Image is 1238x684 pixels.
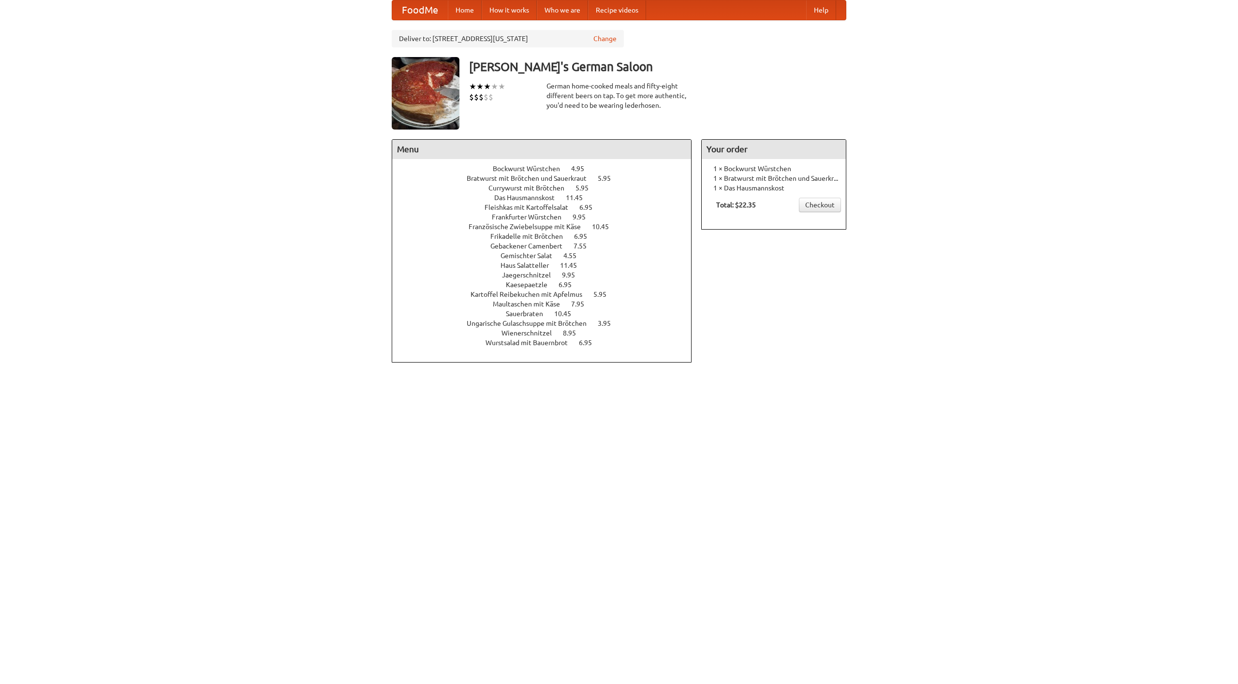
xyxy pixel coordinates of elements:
span: 7.95 [571,300,594,308]
a: Kartoffel Reibekuchen mit Apfelmus 5.95 [471,291,624,298]
span: 5.95 [598,175,620,182]
span: Bockwurst Würstchen [493,165,570,173]
span: Kartoffel Reibekuchen mit Apfelmus [471,291,592,298]
span: Sauerbraten [506,310,553,318]
span: 6.95 [574,233,597,240]
a: Who we are [537,0,588,20]
span: Gebackener Camenbert [490,242,572,250]
span: Haus Salatteller [501,262,559,269]
span: 8.95 [563,329,586,337]
li: $ [488,92,493,102]
li: $ [479,92,484,102]
span: 5.95 [575,184,598,192]
li: ★ [469,81,476,92]
li: ★ [491,81,498,92]
span: 3.95 [598,320,620,327]
a: Wurstsalad mit Bauernbrot 6.95 [486,339,610,347]
a: Gemischter Salat 4.55 [501,252,594,260]
span: Maultaschen mit Käse [493,300,570,308]
a: Gebackener Camenbert 7.55 [490,242,604,250]
span: 4.95 [571,165,594,173]
a: Home [448,0,482,20]
span: 10.45 [592,223,619,231]
h4: Menu [392,140,691,159]
span: 11.45 [566,194,592,202]
span: Frankfurter Würstchen [492,213,571,221]
a: Change [593,34,617,44]
span: Französische Zwiebelsuppe mit Käse [469,223,590,231]
span: 7.55 [574,242,596,250]
li: $ [484,92,488,102]
img: angular.jpg [392,57,459,130]
li: ★ [498,81,505,92]
h3: [PERSON_NAME]'s German Saloon [469,57,846,76]
a: Haus Salatteller 11.45 [501,262,595,269]
h4: Your order [702,140,846,159]
span: Wurstsalad mit Bauernbrot [486,339,577,347]
a: FoodMe [392,0,448,20]
a: Fleishkas mit Kartoffelsalat 6.95 [485,204,610,211]
li: 1 × Bockwurst Würstchen [707,164,841,174]
a: Currywurst mit Brötchen 5.95 [488,184,606,192]
span: Ungarische Gulaschsuppe mit Brötchen [467,320,596,327]
a: Maultaschen mit Käse 7.95 [493,300,602,308]
a: Frankfurter Würstchen 9.95 [492,213,604,221]
a: Sauerbraten 10.45 [506,310,589,318]
span: 5.95 [593,291,616,298]
a: Bratwurst mit Brötchen und Sauerkraut 5.95 [467,175,629,182]
li: 1 × Das Hausmannskost [707,183,841,193]
span: 9.95 [562,271,585,279]
span: Frikadelle mit Brötchen [490,233,573,240]
li: 1 × Bratwurst mit Brötchen und Sauerkraut [707,174,841,183]
a: Französische Zwiebelsuppe mit Käse 10.45 [469,223,627,231]
a: Help [806,0,836,20]
b: Total: $22.35 [716,201,756,209]
a: Recipe videos [588,0,646,20]
span: 6.95 [579,204,602,211]
span: 10.45 [554,310,581,318]
a: Frikadelle mit Brötchen 6.95 [490,233,605,240]
div: Deliver to: [STREET_ADDRESS][US_STATE] [392,30,624,47]
span: Kaesepaetzle [506,281,557,289]
span: 4.55 [563,252,586,260]
a: Bockwurst Würstchen 4.95 [493,165,602,173]
li: $ [474,92,479,102]
a: Jaegerschnitzel 9.95 [502,271,593,279]
span: 6.95 [559,281,581,289]
span: Fleishkas mit Kartoffelsalat [485,204,578,211]
div: German home-cooked meals and fifty-eight different beers on tap. To get more authentic, you'd nee... [546,81,692,110]
a: Ungarische Gulaschsuppe mit Brötchen 3.95 [467,320,629,327]
span: Gemischter Salat [501,252,562,260]
a: How it works [482,0,537,20]
span: Currywurst mit Brötchen [488,184,574,192]
span: 9.95 [573,213,595,221]
li: ★ [484,81,491,92]
li: $ [469,92,474,102]
span: Das Hausmannskost [494,194,564,202]
a: Wienerschnitzel 8.95 [501,329,594,337]
span: 11.45 [560,262,587,269]
a: Checkout [799,198,841,212]
a: Kaesepaetzle 6.95 [506,281,590,289]
span: Wienerschnitzel [501,329,561,337]
li: ★ [476,81,484,92]
a: Das Hausmannskost 11.45 [494,194,601,202]
span: Bratwurst mit Brötchen und Sauerkraut [467,175,596,182]
span: Jaegerschnitzel [502,271,560,279]
span: 6.95 [579,339,602,347]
